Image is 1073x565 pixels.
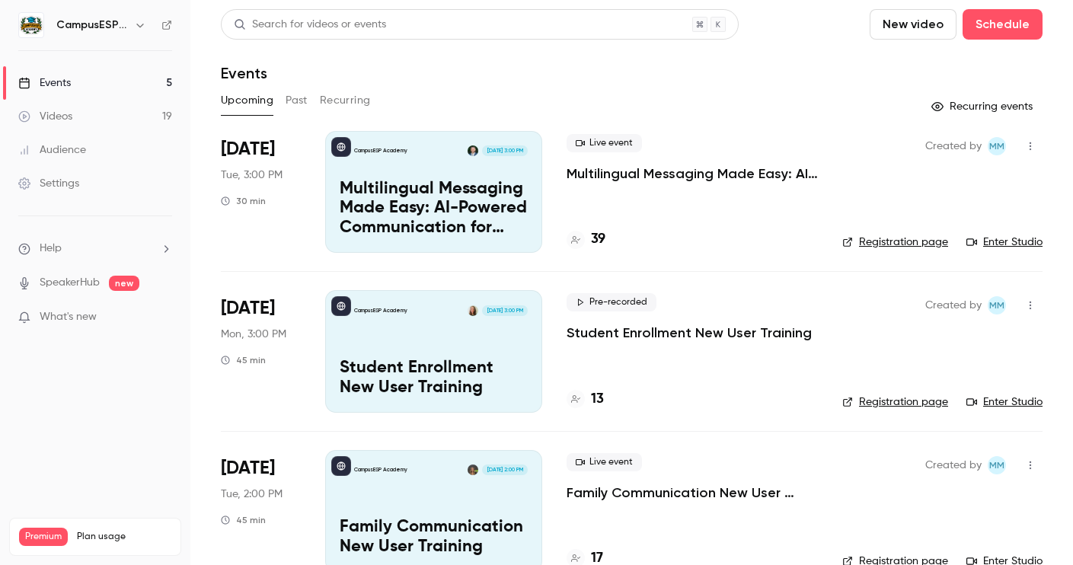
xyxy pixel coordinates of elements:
span: MM [989,296,1004,314]
div: Oct 20 Mon, 3:00 PM (America/New York) [221,290,301,412]
p: CampusESP Academy [354,307,407,314]
div: Events [18,75,71,91]
button: Recurring [320,88,371,113]
span: Help [40,241,62,257]
img: CampusESP Academy [19,13,43,37]
span: Tue, 2:00 PM [221,487,283,502]
span: [DATE] 3:00 PM [482,145,527,156]
span: Created by [925,137,982,155]
a: Multilingual Messaging Made Easy: AI-Powered Communication for Spanish-Speaking Families [567,164,818,183]
span: [DATE] [221,296,275,321]
a: Family Communication New User Training [567,484,818,502]
span: new [109,276,139,291]
div: Audience [18,142,86,158]
button: Recurring events [925,94,1043,119]
a: Registration page [842,394,948,410]
span: Created by [925,296,982,314]
span: Mairin Matthews [988,296,1006,314]
p: CampusESP Academy [354,466,407,474]
h4: 13 [591,389,604,410]
iframe: Noticeable Trigger [154,311,172,324]
span: Tue, 3:00 PM [221,168,283,183]
a: 13 [567,389,604,410]
li: help-dropdown-opener [18,241,172,257]
a: Student Enrollment New User TrainingCampusESP AcademyMairin Matthews[DATE] 3:00 PMStudent Enrollm... [325,290,542,412]
div: Videos [18,109,72,124]
span: [DATE] [221,456,275,480]
span: Mairin Matthews [988,456,1006,474]
h4: 39 [591,229,605,250]
div: Search for videos or events [234,17,386,33]
span: Live event [567,134,642,152]
span: Premium [19,528,68,546]
span: What's new [40,309,97,325]
span: Mon, 3:00 PM [221,327,286,342]
img: Albert Perera [468,145,478,156]
span: [DATE] 3:00 PM [482,305,527,316]
a: Enter Studio [966,235,1043,250]
p: Student Enrollment New User Training [340,359,528,398]
img: Mairin Matthews [468,305,478,316]
a: 39 [567,229,605,250]
span: Mairin Matthews [988,137,1006,155]
div: 45 min [221,514,266,526]
div: 45 min [221,354,266,366]
span: MM [989,137,1004,155]
a: Multilingual Messaging Made Easy: AI-Powered Communication for Spanish-Speaking FamiliesCampusESP... [325,131,542,253]
a: Registration page [842,235,948,250]
span: [DATE] [221,137,275,161]
div: Settings [18,176,79,191]
button: New video [870,9,956,40]
span: Created by [925,456,982,474]
img: Mira Gandhi [468,464,478,475]
button: Upcoming [221,88,273,113]
div: Oct 14 Tue, 3:00 PM (America/New York) [221,131,301,253]
span: Pre-recorded [567,293,656,311]
div: 30 min [221,195,266,207]
p: Multilingual Messaging Made Easy: AI-Powered Communication for Spanish-Speaking Families [340,180,528,238]
p: Family Communication New User Training [340,518,528,557]
h6: CampusESP Academy [56,18,128,33]
span: Plan usage [77,531,171,543]
p: CampusESP Academy [354,147,407,155]
button: Schedule [963,9,1043,40]
a: SpeakerHub [40,275,100,291]
h1: Events [221,64,267,82]
a: Student Enrollment New User Training [567,324,812,342]
a: Enter Studio [966,394,1043,410]
span: MM [989,456,1004,474]
button: Past [286,88,308,113]
span: [DATE] 2:00 PM [482,464,527,475]
span: Live event [567,453,642,471]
